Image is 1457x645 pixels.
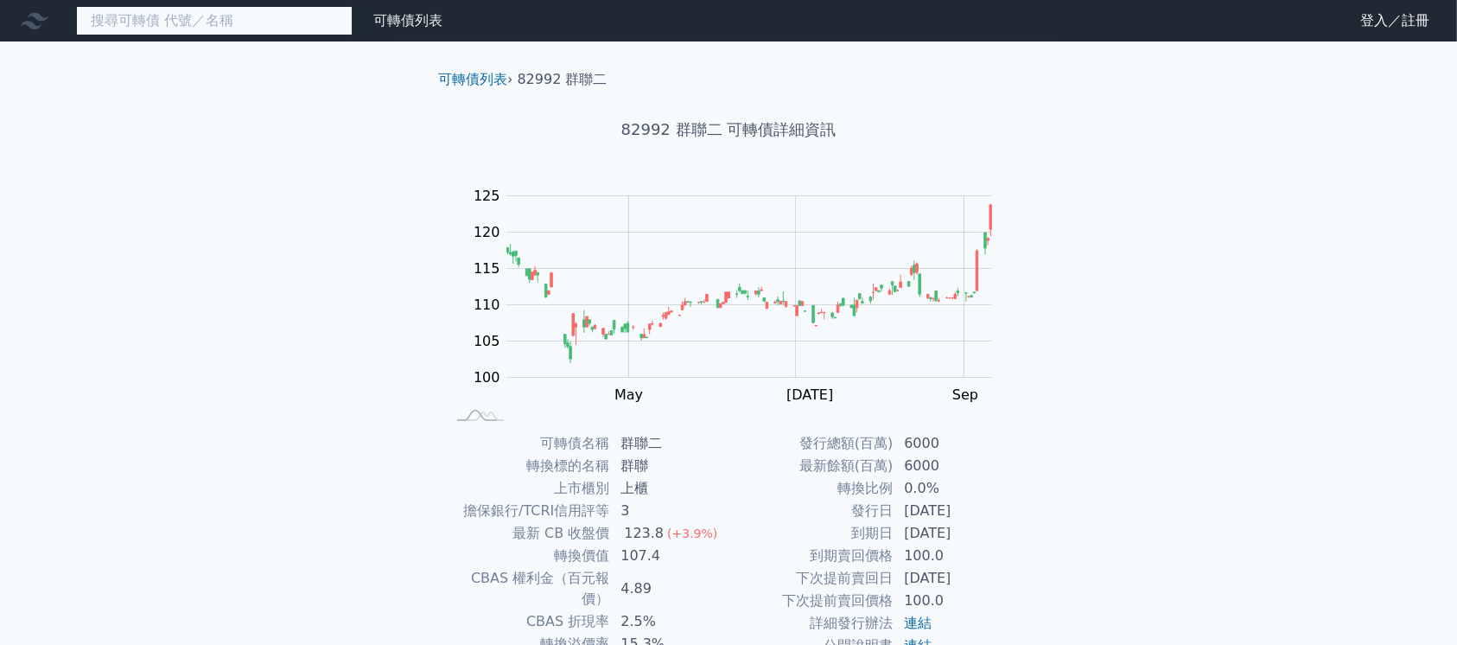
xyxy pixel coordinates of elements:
[76,6,353,35] input: 搜尋可轉債 代號／名稱
[728,500,894,522] td: 發行日
[728,545,894,567] td: 到期賣回價格
[518,69,608,90] li: 82992 群聯二
[894,567,1012,590] td: [DATE]
[610,567,728,610] td: 4.89
[474,369,500,386] tspan: 100
[728,612,894,635] td: 詳細發行辦法
[445,610,610,633] td: CBAS 折現率
[445,500,610,522] td: 擔保銀行/TCRI信用評等
[445,545,610,567] td: 轉換價值
[786,386,833,403] tspan: [DATE]
[438,69,512,90] li: ›
[728,567,894,590] td: 下次提前賣回日
[474,297,500,313] tspan: 110
[894,455,1012,477] td: 6000
[728,522,894,545] td: 到期日
[610,500,728,522] td: 3
[610,545,728,567] td: 107.4
[728,477,894,500] td: 轉換比例
[894,545,1012,567] td: 100.0
[894,500,1012,522] td: [DATE]
[445,455,610,477] td: 轉換標的名稱
[445,432,610,455] td: 可轉債名稱
[474,333,500,349] tspan: 105
[1371,562,1457,645] div: 聊天小工具
[438,71,507,87] a: 可轉債列表
[445,567,610,610] td: CBAS 權利金（百元報價）
[424,118,1033,142] h1: 82992 群聯二 可轉債詳細資訊
[1346,7,1443,35] a: 登入／註冊
[610,477,728,500] td: 上櫃
[667,527,717,540] span: (+3.9%)
[952,386,978,403] tspan: Sep
[1371,562,1457,645] iframe: Chat Widget
[445,522,610,545] td: 最新 CB 收盤價
[728,432,894,455] td: 發行總額(百萬)
[474,260,500,277] tspan: 115
[904,615,932,631] a: 連結
[610,610,728,633] td: 2.5%
[610,455,728,477] td: 群聯
[474,188,500,204] tspan: 125
[894,590,1012,612] td: 100.0
[373,12,442,29] a: 可轉債列表
[894,432,1012,455] td: 6000
[445,477,610,500] td: 上市櫃別
[610,432,728,455] td: 群聯二
[474,224,500,240] tspan: 120
[894,522,1012,545] td: [DATE]
[728,455,894,477] td: 最新餘額(百萬)
[465,188,1018,403] g: Chart
[728,590,894,612] td: 下次提前賣回價格
[614,386,643,403] tspan: May
[894,477,1012,500] td: 0.0%
[620,523,667,544] div: 123.8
